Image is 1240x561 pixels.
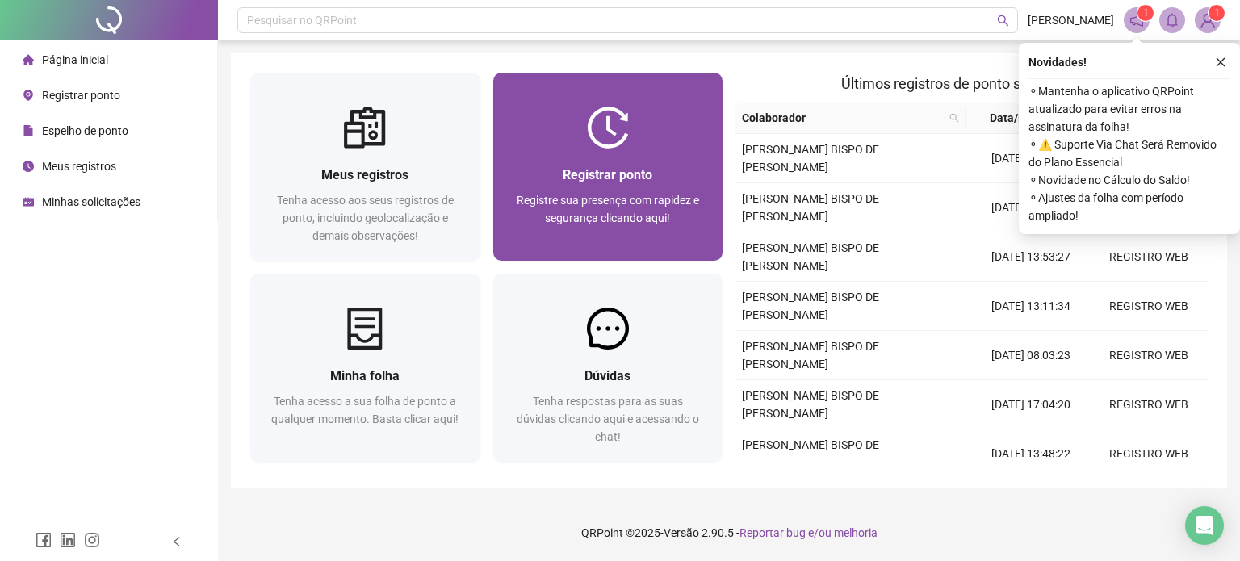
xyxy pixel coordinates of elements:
[42,53,108,66] span: Página inicial
[218,504,1240,561] footer: QRPoint © 2025 - 2.90.5 -
[972,183,1090,232] td: [DATE] 17:57:09
[739,526,878,539] span: Reportar bug e/ou melhoria
[972,331,1090,380] td: [DATE] 08:03:23
[1214,7,1220,19] span: 1
[23,125,34,136] span: file
[946,106,962,130] span: search
[1090,429,1208,479] td: REGISTRO WEB
[972,429,1090,479] td: [DATE] 13:48:22
[277,194,454,242] span: Tenha acesso aos seus registros de ponto, incluindo geolocalização e demais observações!
[1028,82,1230,136] span: ⚬ Mantenha o aplicativo QRPoint atualizado para evitar erros na assinatura da folha!
[42,89,120,102] span: Registrar ponto
[742,109,943,127] span: Colaborador
[1028,171,1230,189] span: ⚬ Novidade no Cálculo do Saldo!
[1165,13,1179,27] span: bell
[171,536,182,547] span: left
[60,532,76,548] span: linkedin
[742,192,879,223] span: [PERSON_NAME] BISPO DE [PERSON_NAME]
[972,109,1061,127] span: Data/Hora
[1215,57,1226,68] span: close
[841,75,1102,92] span: Últimos registros de ponto sincronizados
[1028,189,1230,224] span: ⚬ Ajustes da folha com período ampliado!
[321,167,408,182] span: Meus registros
[493,73,723,261] a: Registrar pontoRegistre sua presença com rapidez e segurança clicando aqui!
[42,124,128,137] span: Espelho de ponto
[1185,506,1224,545] div: Open Intercom Messenger
[664,526,699,539] span: Versão
[1028,136,1230,171] span: ⚬ ⚠️ Suporte Via Chat Será Removido do Plano Essencial
[23,54,34,65] span: home
[972,380,1090,429] td: [DATE] 17:04:20
[42,160,116,173] span: Meus registros
[742,438,879,469] span: [PERSON_NAME] BISPO DE [PERSON_NAME]
[250,73,480,261] a: Meus registrosTenha acesso aos seus registros de ponto, incluindo geolocalização e demais observa...
[493,274,723,462] a: DúvidasTenha respostas para as suas dúvidas clicando aqui e acessando o chat!
[972,282,1090,331] td: [DATE] 13:11:34
[517,194,699,224] span: Registre sua presença com rapidez e segurança clicando aqui!
[84,532,100,548] span: instagram
[23,90,34,101] span: environment
[1090,232,1208,282] td: REGISTRO WEB
[1090,282,1208,331] td: REGISTRO WEB
[42,195,140,208] span: Minhas solicitações
[1028,11,1114,29] span: [PERSON_NAME]
[1090,380,1208,429] td: REGISTRO WEB
[742,389,879,420] span: [PERSON_NAME] BISPO DE [PERSON_NAME]
[966,103,1080,134] th: Data/Hora
[36,532,52,548] span: facebook
[742,143,879,174] span: [PERSON_NAME] BISPO DE [PERSON_NAME]
[1137,5,1154,21] sup: 1
[1143,7,1149,19] span: 1
[972,232,1090,282] td: [DATE] 13:53:27
[972,134,1090,183] td: [DATE] 07:48:33
[742,291,879,321] span: [PERSON_NAME] BISPO DE [PERSON_NAME]
[1129,13,1144,27] span: notification
[949,113,959,123] span: search
[1209,5,1225,21] sup: Atualize o seu contato no menu Meus Dados
[742,241,879,272] span: [PERSON_NAME] BISPO DE [PERSON_NAME]
[517,395,699,443] span: Tenha respostas para as suas dúvidas clicando aqui e acessando o chat!
[1196,8,1220,32] img: 90741
[997,15,1009,27] span: search
[1028,53,1087,71] span: Novidades !
[1090,331,1208,380] td: REGISTRO WEB
[23,196,34,207] span: schedule
[742,340,879,371] span: [PERSON_NAME] BISPO DE [PERSON_NAME]
[271,395,459,425] span: Tenha acesso a sua folha de ponto a qualquer momento. Basta clicar aqui!
[250,274,480,462] a: Minha folhaTenha acesso a sua folha de ponto a qualquer momento. Basta clicar aqui!
[330,368,400,383] span: Minha folha
[584,368,630,383] span: Dúvidas
[563,167,652,182] span: Registrar ponto
[23,161,34,172] span: clock-circle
